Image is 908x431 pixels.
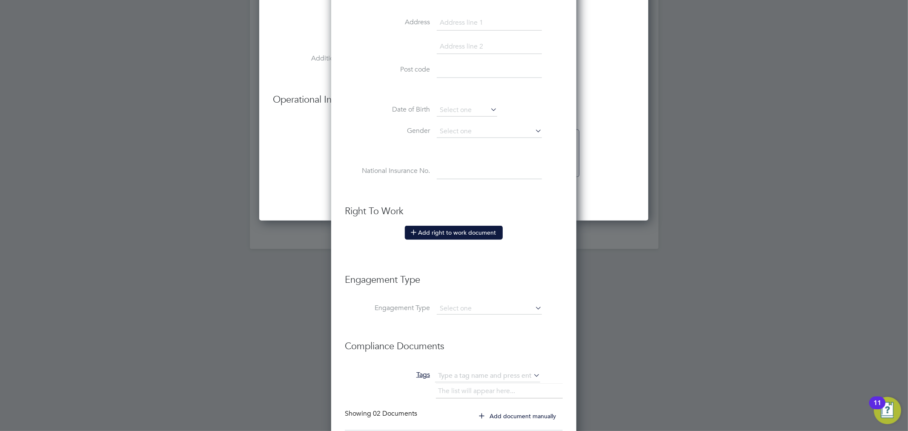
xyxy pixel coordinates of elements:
input: Address line 2 [437,39,542,55]
input: Select one [437,303,542,315]
div: Showing [345,409,419,418]
label: Address [345,18,430,27]
label: Additional H&S [273,54,358,63]
button: Add document manually [473,409,563,423]
li: The list will appear here... [438,385,518,397]
label: Gender [345,126,430,135]
label: Date of Birth [345,105,430,114]
h3: Right To Work [345,205,563,218]
h3: Operational Instructions & Comments [273,94,635,106]
h3: Engagement Type [345,265,563,286]
h3: Compliance Documents [345,332,563,353]
button: Open Resource Center, 11 new notifications [874,397,901,424]
label: Post code [345,65,430,74]
div: 11 [874,403,881,414]
button: Add right to work document [405,226,503,239]
label: National Insurance No. [345,167,430,175]
input: Type a tag name and press enter [435,370,540,382]
input: Select one [437,125,542,138]
input: Select one [437,104,497,117]
label: Tools [273,12,358,21]
label: Engagement Type [345,304,430,313]
input: Address line 1 [437,15,542,31]
span: Tags [416,371,430,379]
span: 02 Documents [373,409,417,418]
